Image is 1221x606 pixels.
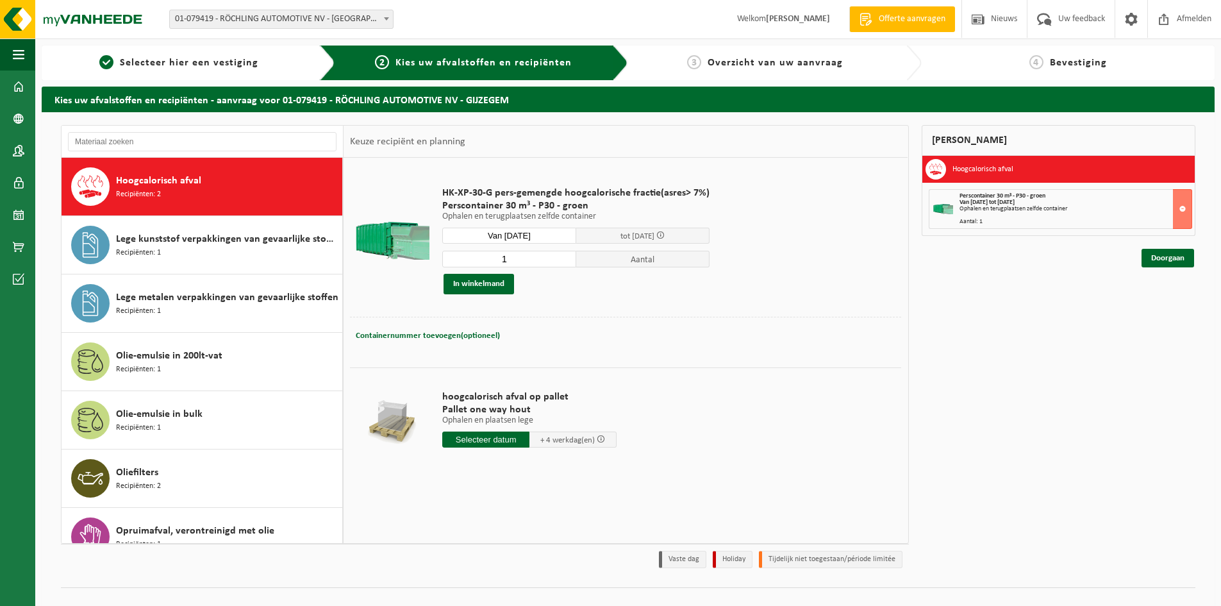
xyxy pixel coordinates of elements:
button: Oliefilters Recipiënten: 2 [62,450,343,508]
span: 01-079419 - RÖCHLING AUTOMOTIVE NV - GIJZEGEM [170,10,393,28]
span: Containernummer toevoegen(optioneel) [356,332,500,340]
span: 01-079419 - RÖCHLING AUTOMOTIVE NV - GIJZEGEM [169,10,394,29]
strong: Van [DATE] tot [DATE] [959,199,1015,206]
span: Aantal [576,251,710,267]
h2: Kies uw afvalstoffen en recipiënten - aanvraag voor 01-079419 - RÖCHLING AUTOMOTIVE NV - GIJZEGEM [42,87,1215,112]
span: Recipiënten: 1 [116,305,161,317]
span: Oliefilters [116,465,158,480]
strong: [PERSON_NAME] [766,14,830,24]
a: Offerte aanvragen [849,6,955,32]
span: tot [DATE] [620,232,654,240]
input: Selecteer datum [442,228,576,244]
span: Pallet one way hout [442,403,617,416]
button: Containernummer toevoegen(optioneel) [354,327,501,345]
div: Keuze recipiënt en planning [344,126,472,158]
button: In winkelmand [444,274,514,294]
span: HK-XP-30-G pers-gemengde hoogcalorische fractie(asres> 7%) [442,187,710,199]
h3: Hoogcalorisch afval [952,159,1013,180]
span: Recipiënten: 2 [116,189,161,201]
li: Holiday [713,551,752,568]
span: + 4 werkdag(en) [540,436,595,444]
span: hoogcalorisch afval op pallet [442,391,617,403]
input: Materiaal zoeken [68,132,336,151]
div: Aantal: 1 [959,219,1192,225]
span: Recipiënten: 1 [116,422,161,434]
span: Lege metalen verpakkingen van gevaarlijke stoffen [116,290,338,305]
span: Overzicht van uw aanvraag [708,58,843,68]
input: Selecteer datum [442,432,529,448]
span: Selecteer hier een vestiging [120,58,258,68]
span: Recipiënten: 1 [116,364,161,376]
span: Opruimafval, verontreinigd met olie [116,523,274,539]
span: Hoogcalorisch afval [116,173,201,189]
div: [PERSON_NAME] [922,125,1196,156]
button: Lege metalen verpakkingen van gevaarlijke stoffen Recipiënten: 1 [62,274,343,333]
span: 4 [1029,55,1043,69]
span: Kies uw afvalstoffen en recipiënten [395,58,572,68]
span: Olie-emulsie in bulk [116,407,203,422]
span: 3 [687,55,701,69]
div: Ophalen en terugplaatsen zelfde container [959,206,1192,212]
span: Recipiënten: 1 [116,247,161,259]
p: Ophalen en plaatsen lege [442,416,617,425]
li: Vaste dag [659,551,706,568]
button: Hoogcalorisch afval Recipiënten: 2 [62,158,343,216]
span: 1 [99,55,113,69]
button: Opruimafval, verontreinigd met olie Recipiënten: 1 [62,508,343,566]
a: Doorgaan [1142,249,1194,267]
span: 2 [375,55,389,69]
button: Olie-emulsie in bulk Recipiënten: 1 [62,391,343,450]
p: Ophalen en terugplaatsen zelfde container [442,212,710,221]
span: Perscontainer 30 m³ - P30 - groen [442,199,710,212]
button: Olie-emulsie in 200lt-vat Recipiënten: 1 [62,333,343,391]
span: Recipiënten: 1 [116,539,161,551]
span: Recipiënten: 2 [116,480,161,492]
li: Tijdelijk niet toegestaan/période limitée [759,551,902,568]
span: Perscontainer 30 m³ - P30 - groen [959,192,1045,199]
a: 1Selecteer hier een vestiging [48,55,310,71]
span: Bevestiging [1050,58,1107,68]
span: Offerte aanvragen [876,13,949,26]
span: Olie-emulsie in 200lt-vat [116,348,222,364]
span: Lege kunststof verpakkingen van gevaarlijke stoffen [116,231,339,247]
button: Lege kunststof verpakkingen van gevaarlijke stoffen Recipiënten: 1 [62,216,343,274]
